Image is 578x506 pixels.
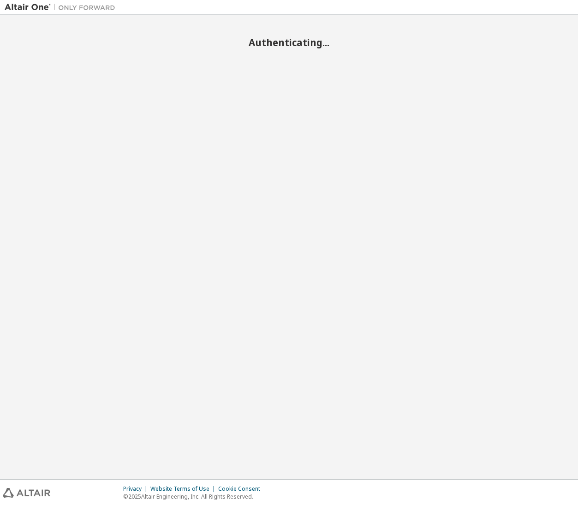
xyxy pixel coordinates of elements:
div: Website Terms of Use [150,485,218,493]
img: altair_logo.svg [3,488,50,498]
div: Privacy [123,485,150,493]
img: Altair One [5,3,120,12]
p: © 2025 Altair Engineering, Inc. All Rights Reserved. [123,493,266,500]
h2: Authenticating... [5,36,573,48]
div: Cookie Consent [218,485,266,493]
